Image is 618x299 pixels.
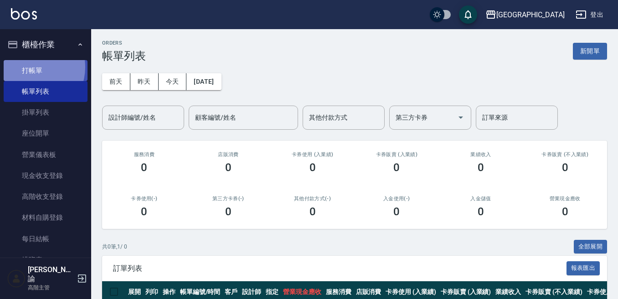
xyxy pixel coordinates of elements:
[197,196,260,202] h2: 第三方卡券(-)
[393,161,400,174] h3: 0
[141,161,147,174] h3: 0
[281,152,344,157] h2: 卡券使用 (入業績)
[141,205,147,218] h3: 0
[450,152,512,157] h2: 業績收入
[7,269,26,288] img: Person
[459,5,477,24] button: save
[28,265,74,284] h5: [PERSON_NAME]諭
[309,161,316,174] h3: 0
[4,249,88,270] a: 排班表
[572,6,607,23] button: 登出
[573,46,607,55] a: 新開單
[450,196,512,202] h2: 入金儲值
[225,161,232,174] h3: 0
[574,240,608,254] button: 全部展開
[573,43,607,60] button: 新開單
[102,50,146,62] h3: 帳單列表
[4,81,88,102] a: 帳單列表
[113,196,175,202] h2: 卡券使用(-)
[566,261,600,275] button: 報表匯出
[534,196,596,202] h2: 營業現金應收
[4,102,88,123] a: 掛單列表
[113,264,566,273] span: 訂單列表
[4,33,88,56] button: 櫃檯作業
[225,205,232,218] h3: 0
[366,196,428,202] h2: 入金使用(-)
[11,8,37,20] img: Logo
[478,205,484,218] h3: 0
[28,284,74,292] p: 高階主管
[4,144,88,165] a: 營業儀表板
[4,60,88,81] a: 打帳單
[4,207,88,228] a: 材料自購登錄
[562,161,568,174] h3: 0
[534,152,596,157] h2: 卡券販賣 (不入業績)
[102,40,146,46] h2: ORDERS
[496,9,565,20] div: [GEOGRAPHIC_DATA]
[366,152,428,157] h2: 卡券販賣 (入業績)
[159,73,187,90] button: 今天
[130,73,159,90] button: 昨天
[309,205,316,218] h3: 0
[113,152,175,157] h3: 服務消費
[478,161,484,174] h3: 0
[482,5,568,24] button: [GEOGRAPHIC_DATA]
[566,264,600,272] a: 報表匯出
[562,205,568,218] h3: 0
[4,165,88,186] a: 現金收支登錄
[102,73,130,90] button: 前天
[4,186,88,207] a: 高階收支登錄
[186,73,221,90] button: [DATE]
[453,110,468,125] button: Open
[4,123,88,144] a: 座位開單
[4,228,88,249] a: 每日結帳
[281,196,344,202] h2: 其他付款方式(-)
[102,243,127,251] p: 共 0 筆, 1 / 0
[197,152,260,157] h2: 店販消費
[393,205,400,218] h3: 0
